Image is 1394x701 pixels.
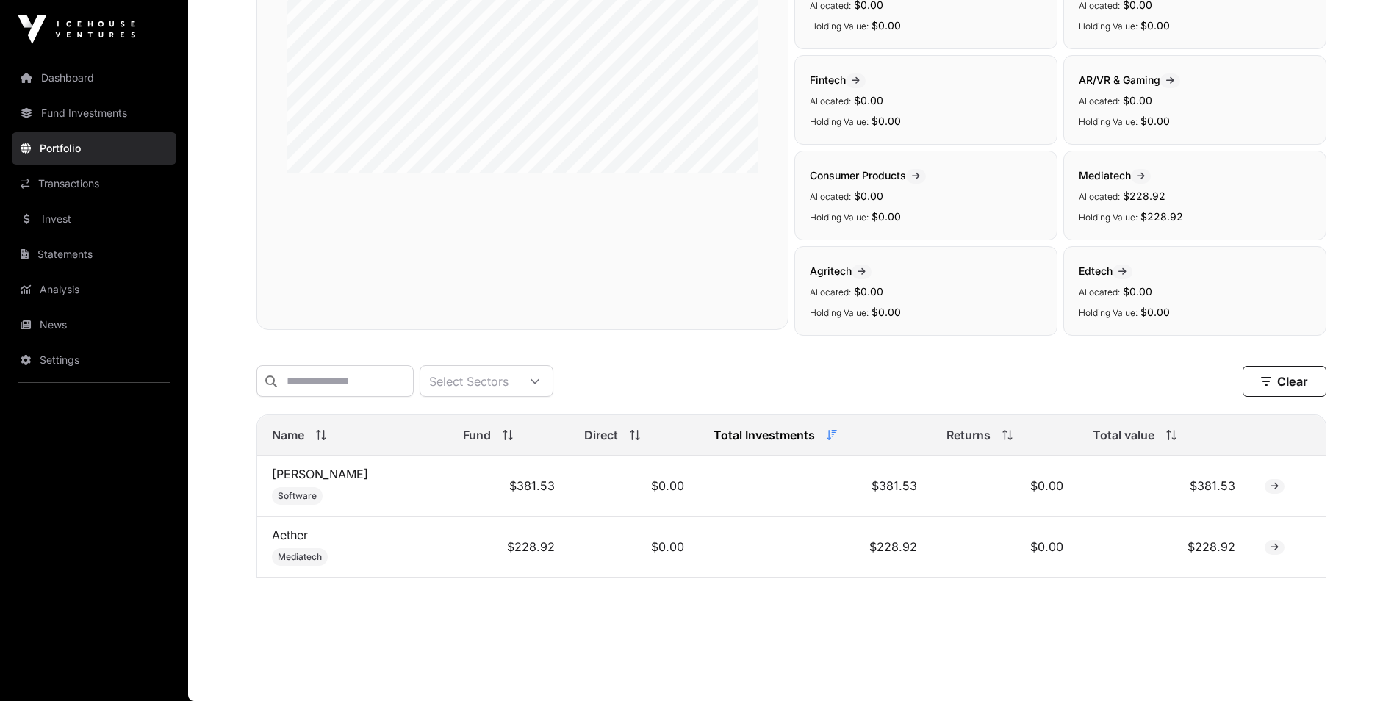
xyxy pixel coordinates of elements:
[12,273,176,306] a: Analysis
[946,426,991,444] span: Returns
[1079,96,1120,107] span: Allocated:
[932,517,1077,578] td: $0.00
[810,212,869,223] span: Holding Value:
[12,97,176,129] a: Fund Investments
[12,62,176,94] a: Dashboard
[1321,630,1394,701] iframe: Chat Widget
[1123,94,1152,107] span: $0.00
[872,306,901,318] span: $0.00
[810,73,866,86] span: Fintech
[12,238,176,270] a: Statements
[12,309,176,341] a: News
[12,344,176,376] a: Settings
[714,426,815,444] span: Total Investments
[699,517,932,578] td: $228.92
[463,426,491,444] span: Fund
[1079,169,1151,181] span: Mediatech
[810,21,869,32] span: Holding Value:
[272,426,304,444] span: Name
[699,456,932,517] td: $381.53
[872,210,901,223] span: $0.00
[1079,73,1180,86] span: AR/VR & Gaming
[810,265,872,277] span: Agritech
[1079,21,1138,32] span: Holding Value:
[810,169,926,181] span: Consumer Products
[448,517,570,578] td: $228.92
[1123,285,1152,298] span: $0.00
[1079,212,1138,223] span: Holding Value:
[584,426,618,444] span: Direct
[1093,426,1154,444] span: Total value
[1078,456,1251,517] td: $381.53
[810,287,851,298] span: Allocated:
[1123,190,1165,202] span: $228.92
[810,307,869,318] span: Holding Value:
[12,203,176,235] a: Invest
[810,96,851,107] span: Allocated:
[1079,265,1132,277] span: Edtech
[1140,210,1183,223] span: $228.92
[570,517,700,578] td: $0.00
[854,285,883,298] span: $0.00
[278,490,317,502] span: Software
[872,115,901,127] span: $0.00
[872,19,901,32] span: $0.00
[1140,19,1170,32] span: $0.00
[932,456,1077,517] td: $0.00
[1140,115,1170,127] span: $0.00
[12,168,176,200] a: Transactions
[810,116,869,127] span: Holding Value:
[18,15,135,44] img: Icehouse Ventures Logo
[1079,287,1120,298] span: Allocated:
[12,132,176,165] a: Portfolio
[1078,517,1251,578] td: $228.92
[448,456,570,517] td: $381.53
[278,551,322,563] span: Mediatech
[854,190,883,202] span: $0.00
[1079,307,1138,318] span: Holding Value:
[272,528,308,542] a: Aether
[1079,116,1138,127] span: Holding Value:
[1079,191,1120,202] span: Allocated:
[1140,306,1170,318] span: $0.00
[570,456,700,517] td: $0.00
[420,366,517,396] div: Select Sectors
[272,467,368,481] a: [PERSON_NAME]
[810,191,851,202] span: Allocated:
[854,94,883,107] span: $0.00
[1243,366,1326,397] button: Clear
